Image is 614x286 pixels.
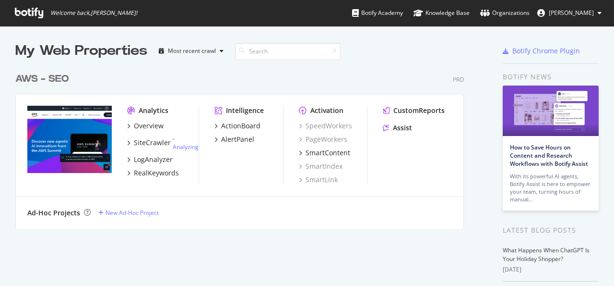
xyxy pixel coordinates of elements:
div: Knowledge Base [413,8,470,18]
span: Derek Moses [549,9,594,17]
input: Search [235,43,341,60]
a: AlertPanel [214,135,254,144]
a: How to Save Hours on Content and Research Workflows with Botify Assist [510,143,588,168]
img: aws.amazon.com [27,106,112,174]
div: Analytics [139,106,168,115]
a: Overview [127,121,164,131]
div: New Ad-Hoc Project [106,209,159,217]
a: SmartIndex [299,162,342,171]
div: CustomReports [393,106,445,115]
div: Most recent crawl [168,48,216,54]
div: Assist [393,123,412,133]
div: Ad-Hoc Projects [27,208,80,218]
span: Welcome back, [PERSON_NAME] ! [50,9,137,17]
div: My Web Properties [15,41,147,61]
a: CustomReports [383,106,445,115]
div: Botify news [503,72,599,82]
a: SpeedWorkers [299,121,352,131]
button: Most recent crawl [155,43,227,59]
div: [DATE] [503,265,599,274]
a: LogAnalyzer [127,155,173,164]
div: With its powerful AI agents, Botify Assist is here to empower your team, turning hours of manual… [510,173,591,203]
a: New Ad-Hoc Project [98,209,159,217]
a: ActionBoard [214,121,260,131]
button: [PERSON_NAME] [530,5,609,21]
div: ActionBoard [221,121,260,131]
div: AWS - SEO [15,72,69,86]
div: Pro [453,75,464,84]
div: Botify Academy [352,8,403,18]
div: SiteCrawler [134,138,171,148]
div: AlertPanel [221,135,254,144]
a: SmartContent [299,148,350,158]
a: AWS - SEO [15,72,73,86]
a: Assist [383,123,412,133]
a: Botify Chrome Plugin [503,46,580,56]
div: SmartContent [306,148,350,158]
a: SmartLink [299,175,338,185]
div: grid [15,61,472,229]
div: Botify Chrome Plugin [512,46,580,56]
a: PageWorkers [299,135,347,144]
a: RealKeywords [127,168,179,178]
div: RealKeywords [134,168,179,178]
div: LogAnalyzer [134,155,173,164]
a: Analyzing [173,143,199,151]
div: Overview [134,121,164,131]
div: Organizations [480,8,530,18]
a: SiteCrawler- Analyzing [127,135,199,151]
img: How to Save Hours on Content and Research Workflows with Botify Assist [503,86,599,136]
div: Latest Blog Posts [503,225,599,236]
div: Activation [310,106,343,115]
div: Intelligence [226,106,264,115]
div: - [173,135,199,151]
a: What Happens When ChatGPT Is Your Holiday Shopper? [503,246,590,263]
